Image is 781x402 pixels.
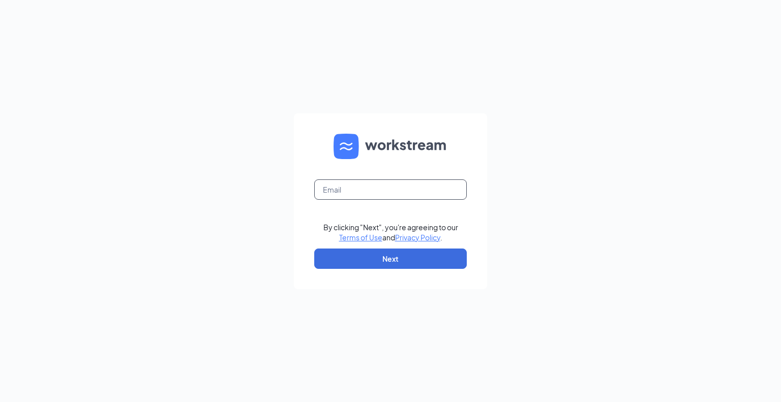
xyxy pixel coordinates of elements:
div: By clicking "Next", you're agreeing to our and . [323,222,458,242]
button: Next [314,249,467,269]
a: Privacy Policy [395,233,440,242]
input: Email [314,179,467,200]
img: WS logo and Workstream text [334,134,447,159]
a: Terms of Use [339,233,382,242]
